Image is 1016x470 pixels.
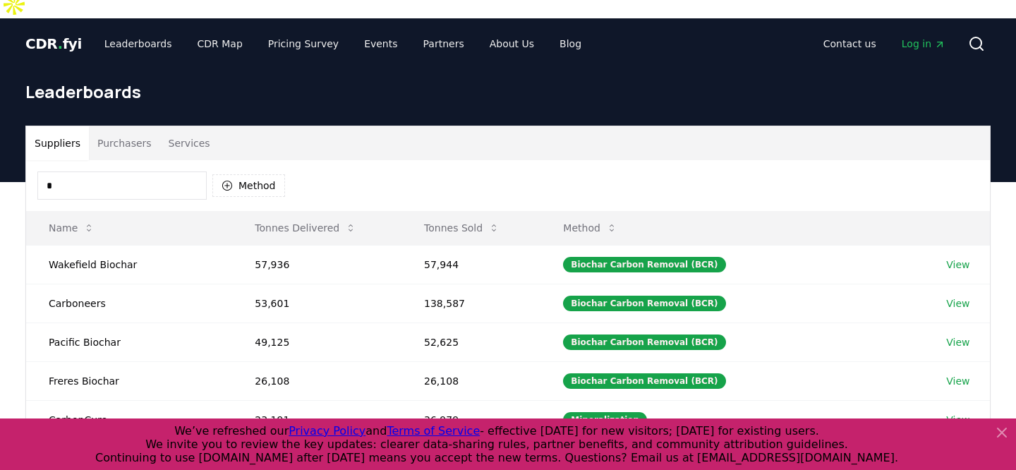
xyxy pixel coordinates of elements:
a: CDR.fyi [25,34,82,54]
td: 49,125 [232,323,401,361]
a: About Us [478,31,545,56]
div: Biochar Carbon Removal (BCR) [563,257,725,272]
span: CDR fyi [25,35,82,52]
nav: Main [93,31,593,56]
a: Partners [412,31,476,56]
button: Tonnes Sold [413,214,511,242]
td: Wakefield Biochar [26,245,232,284]
a: View [946,413,969,427]
div: Biochar Carbon Removal (BCR) [563,335,725,350]
div: Biochar Carbon Removal (BCR) [563,373,725,389]
a: View [946,296,969,311]
button: Services [160,126,219,160]
h1: Leaderboards [25,80,991,103]
span: . [58,35,63,52]
td: 138,587 [401,284,540,323]
button: Tonnes Delivered [243,214,368,242]
div: Mineralization [563,412,647,428]
nav: Main [812,31,957,56]
button: Method [212,174,285,197]
button: Suppliers [26,126,89,160]
td: Carboneers [26,284,232,323]
a: Blog [548,31,593,56]
a: View [946,258,969,272]
td: 52,625 [401,323,540,361]
td: 57,944 [401,245,540,284]
a: Pricing Survey [257,31,350,56]
a: Contact us [812,31,888,56]
a: CDR Map [186,31,254,56]
td: 53,601 [232,284,401,323]
td: CarbonCure [26,400,232,439]
td: 26,108 [401,361,540,400]
td: 36,979 [401,400,540,439]
td: 26,108 [232,361,401,400]
td: 57,936 [232,245,401,284]
button: Method [552,214,629,242]
td: Pacific Biochar [26,323,232,361]
button: Name [37,214,106,242]
a: Events [353,31,409,56]
a: Log in [890,31,957,56]
td: 23,191 [232,400,401,439]
a: View [946,374,969,388]
a: Leaderboards [93,31,183,56]
a: View [946,335,969,349]
button: Purchasers [89,126,160,160]
td: Freres Biochar [26,361,232,400]
div: Biochar Carbon Removal (BCR) [563,296,725,311]
span: Log in [902,37,945,51]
